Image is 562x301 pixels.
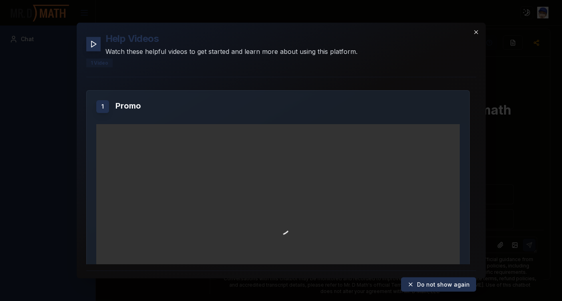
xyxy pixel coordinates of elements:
h2: Help Videos [105,32,357,45]
h3: Promo [115,100,460,111]
div: 1 Video [86,59,113,67]
button: Do not show again [401,277,476,292]
div: 1 [96,100,109,113]
p: Watch these helpful videos to get started and learn more about using this platform. [105,47,357,56]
